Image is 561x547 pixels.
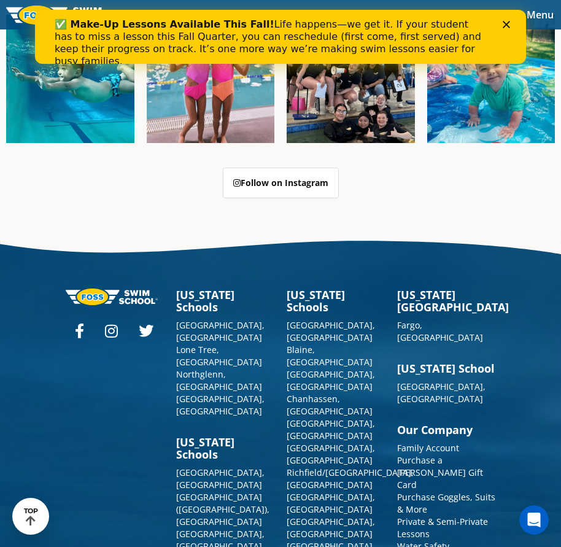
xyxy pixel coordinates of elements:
a: Fargo, [GEOGRAPHIC_DATA] [397,319,483,343]
a: Lone Tree, [GEOGRAPHIC_DATA] [176,344,262,368]
a: Purchase a [PERSON_NAME] Gift Card [397,454,483,491]
h3: [US_STATE] School [397,362,495,374]
a: Chanhassen, [GEOGRAPHIC_DATA] [287,393,373,417]
h3: [US_STATE][GEOGRAPHIC_DATA] [397,289,495,313]
a: [GEOGRAPHIC_DATA], [GEOGRAPHIC_DATA] [287,516,375,540]
a: Richfield/[GEOGRAPHIC_DATA], [GEOGRAPHIC_DATA] [287,467,414,491]
div: Life happens—we get it. If your student has to miss a lesson this Fall Quarter, you can reschedul... [20,9,452,58]
a: [GEOGRAPHIC_DATA] ([GEOGRAPHIC_DATA]), [GEOGRAPHIC_DATA] [176,491,269,527]
a: Blaine, [GEOGRAPHIC_DATA] [287,344,373,368]
a: Follow on Instagram [223,168,339,198]
div: Close [468,11,480,18]
img: Foss-logo-horizontal-white.svg [66,289,158,305]
a: [GEOGRAPHIC_DATA], [GEOGRAPHIC_DATA] [287,368,375,392]
a: [GEOGRAPHIC_DATA], [GEOGRAPHIC_DATA] [176,319,265,343]
a: [GEOGRAPHIC_DATA], [GEOGRAPHIC_DATA] [287,491,375,515]
b: ✅ Make-Up Lessons Available This Fall! [20,9,239,20]
a: Purchase Goggles, Suits & More [397,491,495,515]
a: [GEOGRAPHIC_DATA], [GEOGRAPHIC_DATA] [176,467,265,491]
iframe: Intercom live chat banner [35,10,526,64]
span: Menu [527,8,554,21]
h3: Our Company [397,424,495,436]
img: Fa25-Website-Images-1-600x600.png [6,15,134,143]
div: TOP [24,507,38,526]
iframe: Intercom live chat [519,505,549,535]
a: Family Account [397,442,459,454]
button: Toggle navigation [519,6,561,24]
img: FOSS Swim School Logo [6,6,111,25]
img: Fa25-Website-Images-600x600.png [427,15,555,143]
h3: [US_STATE] Schools [176,436,274,460]
a: Private & Semi-Private Lessons [397,516,488,540]
img: Fa25-Website-Images-8-600x600.jpg [147,15,275,143]
a: [GEOGRAPHIC_DATA], [GEOGRAPHIC_DATA] [287,417,375,441]
a: [GEOGRAPHIC_DATA], [GEOGRAPHIC_DATA] [287,319,375,343]
a: [GEOGRAPHIC_DATA], [GEOGRAPHIC_DATA] [287,442,375,466]
h3: [US_STATE] Schools [287,289,385,313]
img: Fa25-Website-Images-2-600x600.png [287,15,415,143]
a: [GEOGRAPHIC_DATA], [GEOGRAPHIC_DATA] [176,393,265,417]
a: Northglenn, [GEOGRAPHIC_DATA] [176,368,262,392]
a: [GEOGRAPHIC_DATA], [GEOGRAPHIC_DATA] [397,381,486,405]
h3: [US_STATE] Schools [176,289,274,313]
